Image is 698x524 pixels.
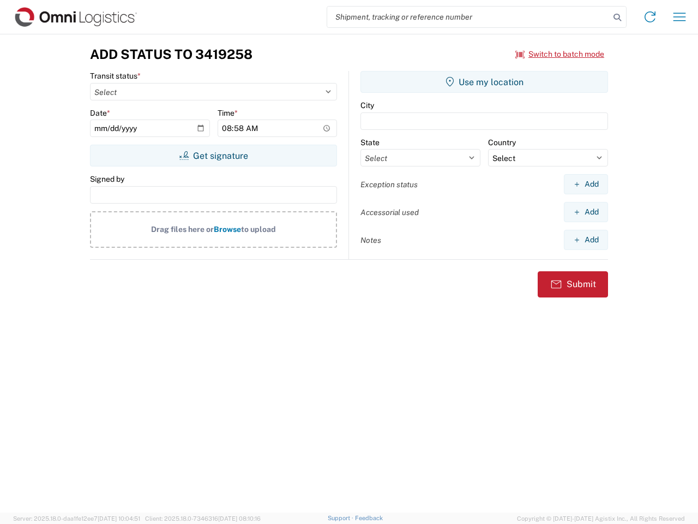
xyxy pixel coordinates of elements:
[151,225,214,234] span: Drag files here or
[90,108,110,118] label: Date
[241,225,276,234] span: to upload
[355,515,383,521] a: Feedback
[214,225,241,234] span: Browse
[145,515,261,522] span: Client: 2025.18.0-7346316
[90,46,252,62] h3: Add Status to 3419258
[564,202,608,222] button: Add
[218,108,238,118] label: Time
[218,515,261,522] span: [DATE] 08:10:16
[360,180,418,189] label: Exception status
[90,71,141,81] label: Transit status
[360,100,374,110] label: City
[564,174,608,194] button: Add
[517,514,685,523] span: Copyright © [DATE]-[DATE] Agistix Inc., All Rights Reserved
[90,174,124,184] label: Signed by
[13,515,140,522] span: Server: 2025.18.0-daa1fe12ee7
[564,230,608,250] button: Add
[515,45,604,63] button: Switch to batch mode
[360,207,419,217] label: Accessorial used
[328,515,355,521] a: Support
[488,138,516,147] label: Country
[360,138,380,147] label: State
[538,271,608,297] button: Submit
[327,7,610,27] input: Shipment, tracking or reference number
[360,71,608,93] button: Use my location
[98,515,140,522] span: [DATE] 10:04:51
[90,145,337,166] button: Get signature
[360,235,381,245] label: Notes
